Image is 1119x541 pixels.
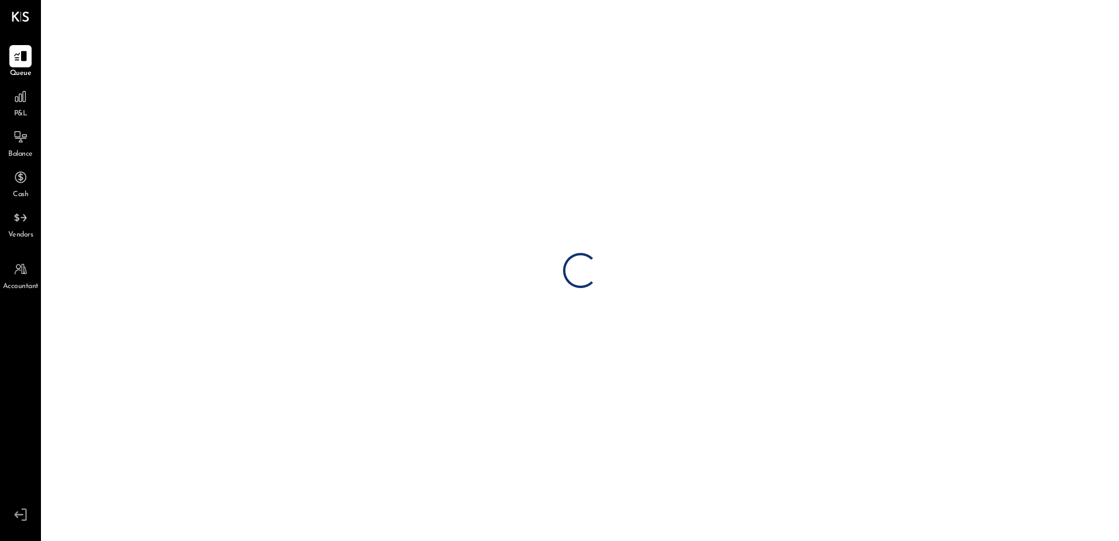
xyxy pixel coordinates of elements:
a: Accountant [1,258,40,292]
a: Cash [1,166,40,200]
a: Vendors [1,207,40,241]
a: P&L [1,85,40,119]
span: Accountant [3,282,39,292]
a: Queue [1,45,40,79]
span: P&L [14,109,28,119]
span: Balance [8,149,33,160]
span: Cash [13,190,28,200]
span: Queue [10,69,32,79]
span: Vendors [8,230,33,241]
a: Balance [1,126,40,160]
